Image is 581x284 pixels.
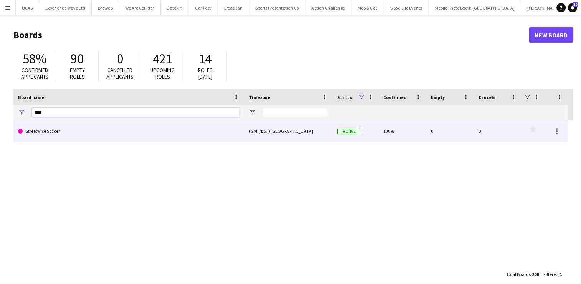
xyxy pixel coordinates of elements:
[543,267,562,282] div: :
[249,94,270,100] span: Timezone
[18,94,44,100] span: Board name
[559,271,562,277] span: 1
[431,94,445,100] span: Empty
[429,0,521,15] button: Mobile Photo Booth [GEOGRAPHIC_DATA]
[70,67,85,80] span: Empty roles
[71,50,84,67] span: 90
[263,108,328,117] input: Timezone Filter Input
[32,108,240,117] input: Board name Filter Input
[249,0,305,15] button: Sports Presentation Co
[217,0,249,15] button: Creatisan
[426,120,474,142] div: 0
[13,29,529,41] h1: Boards
[573,2,578,7] span: 10
[189,0,217,15] button: Car Fest
[337,129,361,134] span: Active
[305,0,351,15] button: Action Challenge
[337,94,352,100] span: Status
[161,0,189,15] button: Datekin
[478,94,495,100] span: Cancels
[532,271,539,277] span: 200
[379,120,426,142] div: 100%
[249,109,256,116] button: Open Filter Menu
[244,120,333,142] div: (GMT/BST) [GEOGRAPHIC_DATA]
[153,50,172,67] span: 421
[506,271,531,277] span: Total Boards
[18,109,25,116] button: Open Filter Menu
[199,50,212,67] span: 14
[21,67,48,80] span: Confirmed applicants
[106,67,134,80] span: Cancelled applicants
[529,27,573,43] a: New Board
[18,120,240,142] a: Streetwise Soccer
[39,0,92,15] button: Experience Wave Ltd
[384,0,429,15] button: Good Life Events
[23,50,46,67] span: 58%
[506,267,539,282] div: :
[351,0,384,15] button: Moo & Goo
[543,271,558,277] span: Filtered
[119,0,161,15] button: We Are Collider
[16,0,39,15] button: UCAS
[150,67,175,80] span: Upcoming roles
[474,120,521,142] div: 0
[383,94,407,100] span: Confirmed
[198,67,213,80] span: Roles [DATE]
[117,50,123,67] span: 0
[521,0,566,15] button: [PERSON_NAME]
[92,0,119,15] button: Brewco
[568,3,577,12] a: 10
